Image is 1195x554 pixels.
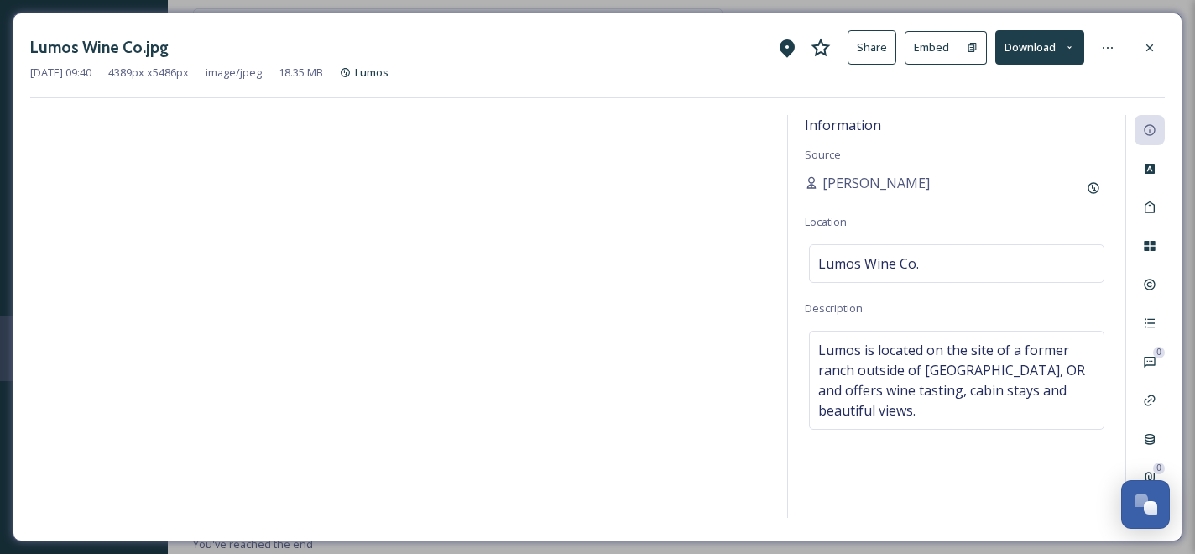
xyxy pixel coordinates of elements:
span: Description [805,301,863,316]
span: 18.35 MB [279,65,323,81]
div: 0 [1153,347,1165,358]
span: [DATE] 09:40 [30,65,91,81]
span: Location [805,214,847,229]
h3: Lumos Wine Co.jpg [30,35,169,60]
span: Lumos [355,65,389,80]
span: Lumos is located on the site of a former ranch outside of [GEOGRAPHIC_DATA], OR and offers wine t... [818,340,1095,421]
button: Download [995,30,1084,65]
span: Source [805,147,841,162]
img: Lumos%20Wine%20Co.jpg [30,120,770,523]
button: Share [848,30,896,65]
button: Open Chat [1121,480,1170,529]
span: 4389 px x 5486 px [108,65,189,81]
div: 0 [1153,463,1165,474]
span: Lumos Wine Co. [818,253,919,274]
span: Information [805,116,881,134]
span: [PERSON_NAME] [822,173,930,193]
button: Embed [905,31,958,65]
span: image/jpeg [206,65,262,81]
